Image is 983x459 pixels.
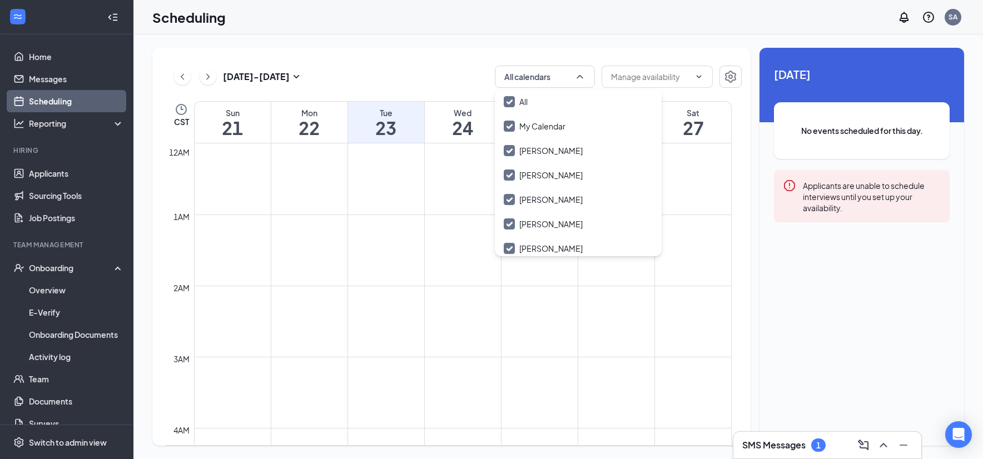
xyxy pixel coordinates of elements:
a: Documents [29,390,124,412]
a: September 27, 2025 [655,102,731,143]
a: Sourcing Tools [29,184,124,207]
button: ComposeMessage [855,436,872,454]
div: Switch to admin view [29,437,107,448]
svg: WorkstreamLogo [12,11,23,22]
a: Overview [29,279,124,301]
svg: ChevronUp [877,438,890,452]
div: 1am [171,211,192,223]
svg: Analysis [13,118,24,129]
div: Reporting [29,118,125,129]
div: Onboarding [29,262,115,273]
h1: 21 [195,118,271,137]
div: Sat [655,107,731,118]
button: Settings [719,66,742,88]
div: Open Intercom Messenger [945,421,972,448]
svg: Settings [13,437,24,448]
svg: QuestionInfo [922,11,935,24]
h1: 24 [425,118,501,137]
span: [DATE] [774,66,950,83]
button: All calendarsChevronUp [495,66,595,88]
div: SA [949,12,957,22]
svg: Collapse [107,12,118,23]
a: Activity log [29,346,124,368]
a: September 23, 2025 [348,102,424,143]
a: Applicants [29,162,124,184]
svg: ChevronUp [574,71,585,82]
svg: Clock [175,103,188,116]
svg: ChevronRight [202,70,214,83]
svg: Notifications [897,11,911,24]
h1: 22 [271,118,347,137]
a: Surveys [29,412,124,435]
div: 12am [167,146,192,158]
h1: 23 [348,118,424,137]
svg: UserCheck [13,262,24,273]
div: 3am [171,353,192,365]
h3: SMS Messages [742,439,806,451]
span: CST [174,116,189,127]
h1: Scheduling [152,8,226,27]
span: No events scheduled for this day. [796,124,927,137]
svg: Minimize [897,438,910,452]
a: Onboarding Documents [29,323,124,346]
a: September 22, 2025 [271,102,347,143]
div: Hiring [13,146,122,155]
a: E-Verify [29,301,124,323]
a: September 21, 2025 [195,102,271,143]
svg: Error [783,179,796,192]
a: Job Postings [29,207,124,229]
a: Scheduling [29,90,124,112]
div: Sun [195,107,271,118]
div: 4am [171,424,192,436]
svg: SmallChevronDown [290,70,303,83]
svg: ChevronDown [694,72,703,81]
input: Manage availability [611,71,690,83]
a: Team [29,368,124,390]
a: Home [29,46,124,68]
svg: ChevronLeft [177,70,188,83]
div: Tue [348,107,424,118]
button: ChevronLeft [174,68,191,85]
div: 2am [171,282,192,294]
a: Messages [29,68,124,90]
svg: Settings [724,70,737,83]
h3: [DATE] - [DATE] [223,71,290,83]
div: Applicants are unable to schedule interviews until you set up your availability. [803,179,941,213]
button: Minimize [895,436,912,454]
button: ChevronRight [200,68,216,85]
div: 1 [816,441,821,450]
div: Team Management [13,240,122,250]
h1: 27 [655,118,731,137]
svg: ComposeMessage [857,438,870,452]
div: Wed [425,107,501,118]
a: September 24, 2025 [425,102,501,143]
button: ChevronUp [875,436,892,454]
div: Mon [271,107,347,118]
